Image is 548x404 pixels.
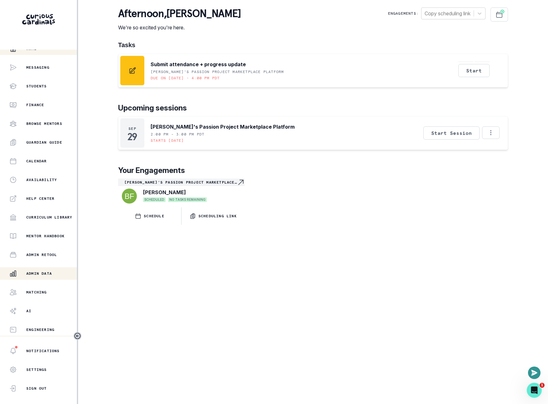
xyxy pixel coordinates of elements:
[26,348,60,353] p: Notifications
[26,290,47,295] p: Matching
[118,165,508,176] p: Your Engagements
[128,126,136,131] p: Sep
[26,252,57,257] p: Admin Retool
[26,386,47,391] p: Sign Out
[118,41,508,49] h1: Tasks
[151,61,246,68] p: Submit attendance + progress update
[528,367,541,379] button: Open or close messaging widget
[26,177,57,182] p: Availability
[118,102,508,114] p: Upcoming sessions
[482,126,500,139] button: Options
[151,76,220,81] p: Due on [DATE] • 4:00 PM PDT
[26,102,44,107] p: Finance
[26,121,62,126] p: Browse Mentors
[26,140,62,145] p: Guardian Guide
[198,214,237,219] p: Scheduling Link
[73,332,82,340] button: Toggle sidebar
[144,214,164,219] p: SCHEDULE
[491,7,508,22] button: Schedule Sessions
[118,7,241,20] p: afternoon , [PERSON_NAME]
[143,189,186,196] p: [PERSON_NAME]
[527,383,542,398] iframe: Intercom live chat
[458,64,490,77] button: Start
[237,179,245,186] svg: Navigate to engagement page
[22,14,55,25] img: Curious Cardinals Logo
[26,196,54,201] p: Help Center
[26,65,49,70] p: Messaging
[423,126,480,140] button: Start Session
[182,207,245,225] button: Scheduling Link
[168,197,207,202] span: NO TASKS REMAINING
[26,308,31,313] p: AI
[122,189,137,204] img: svg
[26,327,54,332] p: Engineering
[124,180,237,185] p: [PERSON_NAME]'s Passion Project Marketplace Platform
[388,11,419,16] p: Engagements:
[26,367,47,372] p: Settings
[26,159,47,164] p: Calendar
[151,123,295,131] p: [PERSON_NAME]'s Passion Project Marketplace Platform
[26,84,47,89] p: Students
[151,138,184,143] p: Starts [DATE]
[118,24,241,31] p: We're so excited you're here.
[118,207,181,225] button: SCHEDULE
[540,383,545,388] span: 1
[151,69,284,74] p: [PERSON_NAME]'s Passion Project Marketplace Platform
[26,215,72,220] p: Curriculum Library
[143,197,166,202] span: SCHEDULED
[26,271,52,276] p: Admin Data
[151,132,204,137] p: 2:00 PM - 3:00 PM PDT
[118,179,245,205] a: [PERSON_NAME]'s Passion Project Marketplace PlatformNavigate to engagement page[PERSON_NAME]SCHED...
[127,134,137,140] p: 29
[26,234,65,239] p: Mentor Handbook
